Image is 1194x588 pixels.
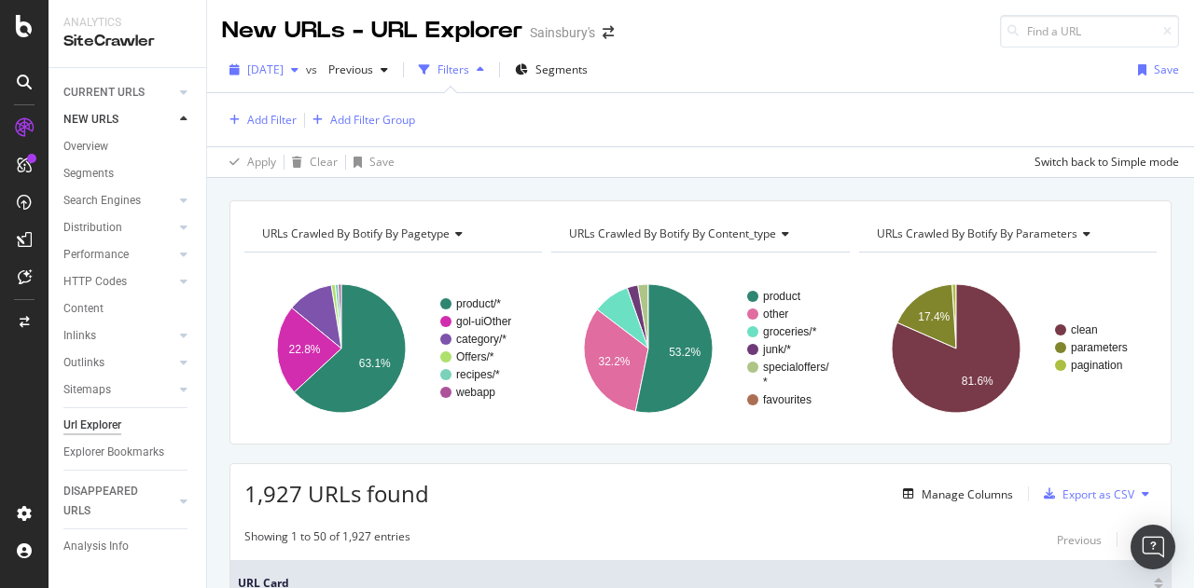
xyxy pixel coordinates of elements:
div: Save [1154,62,1179,77]
a: Search Engines [63,191,174,211]
div: Add Filter Group [330,112,415,128]
text: other [763,308,788,321]
text: favourites [763,393,812,406]
span: 1,927 URLs found [244,478,429,509]
div: HTTP Codes [63,272,127,292]
a: Analysis Info [63,537,193,556]
div: Add Filter [247,112,297,128]
div: Performance [63,245,129,265]
a: Distribution [63,218,174,238]
a: HTTP Codes [63,272,174,292]
text: Offers/* [456,350,494,363]
text: 81.6% [961,375,993,388]
text: recipes/* [456,368,500,381]
div: Outlinks [63,353,104,373]
button: Segments [507,55,595,85]
a: CURRENT URLS [63,83,174,103]
div: Inlinks [63,326,96,346]
div: Segments [63,164,114,184]
text: 32.2% [599,355,631,368]
text: 53.2% [669,346,701,359]
text: 22.8% [288,343,320,356]
button: Filters [411,55,492,85]
button: [DATE] [222,55,306,85]
span: 2025 Sep. 15th [247,62,284,77]
div: Manage Columns [922,486,1013,502]
text: parameters [1071,341,1128,354]
text: 17.4% [918,310,950,323]
button: Clear [285,147,338,177]
div: Content [63,299,104,319]
svg: A chart. [551,267,844,430]
button: Save [346,147,395,177]
div: Url Explorer [63,416,121,435]
text: category/* [456,333,507,346]
div: Analytics [63,15,191,31]
a: Outlinks [63,353,174,373]
div: NEW URLS [63,110,118,130]
span: Previous [321,62,373,77]
div: arrow-right-arrow-left [603,26,614,39]
button: Export as CSV [1036,479,1134,509]
span: Segments [535,62,588,77]
a: Overview [63,137,193,157]
svg: A chart. [859,267,1152,430]
text: groceries/* [763,325,817,338]
button: Previous [321,55,396,85]
text: product/* [456,297,501,310]
div: CURRENT URLS [63,83,145,103]
div: Save [369,154,395,170]
div: Showing 1 to 50 of 1,927 entries [244,528,410,551]
div: Switch back to Simple mode [1034,154,1179,170]
div: Search Engines [63,191,141,211]
input: Find a URL [1000,15,1179,48]
div: Apply [247,154,276,170]
text: junk/* [762,343,791,356]
div: Sainsbury's [530,23,595,42]
a: DISAPPEARED URLS [63,482,174,521]
button: Apply [222,147,276,177]
h4: URLs Crawled By Botify By pagetype [258,219,525,249]
a: Content [63,299,193,319]
a: Segments [63,164,193,184]
span: vs [306,62,321,77]
text: clean [1071,323,1098,336]
div: Explorer Bookmarks [63,443,164,462]
span: URLs Crawled By Botify By parameters [877,226,1077,241]
div: Previous [1057,532,1102,548]
button: Manage Columns [895,483,1013,505]
div: DISAPPEARED URLS [63,482,158,521]
div: SiteCrawler [63,31,191,52]
div: Filters [437,62,469,77]
button: Add Filter [222,109,297,131]
a: Url Explorer [63,416,193,435]
a: Explorer Bookmarks [63,443,193,462]
text: pagination [1071,359,1122,372]
button: Previous [1057,528,1102,551]
text: 63.1% [359,357,391,370]
text: product [763,290,801,303]
div: New URLs - URL Explorer [222,15,522,47]
div: Distribution [63,218,122,238]
svg: A chart. [244,267,537,430]
button: Switch back to Simple mode [1027,147,1179,177]
a: Inlinks [63,326,174,346]
h4: URLs Crawled By Botify By content_type [565,219,832,249]
button: Save [1131,55,1179,85]
a: NEW URLS [63,110,174,130]
a: Performance [63,245,174,265]
div: Overview [63,137,108,157]
a: Sitemaps [63,380,174,400]
text: specialoffers/ [763,361,829,374]
div: Clear [310,154,338,170]
span: URLs Crawled By Botify By content_type [569,226,776,241]
div: Open Intercom Messenger [1131,525,1175,569]
button: Add Filter Group [305,109,415,131]
text: gol-uiOther [456,315,511,328]
span: URLs Crawled By Botify By pagetype [262,226,450,241]
text: webapp [455,386,495,399]
div: Analysis Info [63,537,129,556]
